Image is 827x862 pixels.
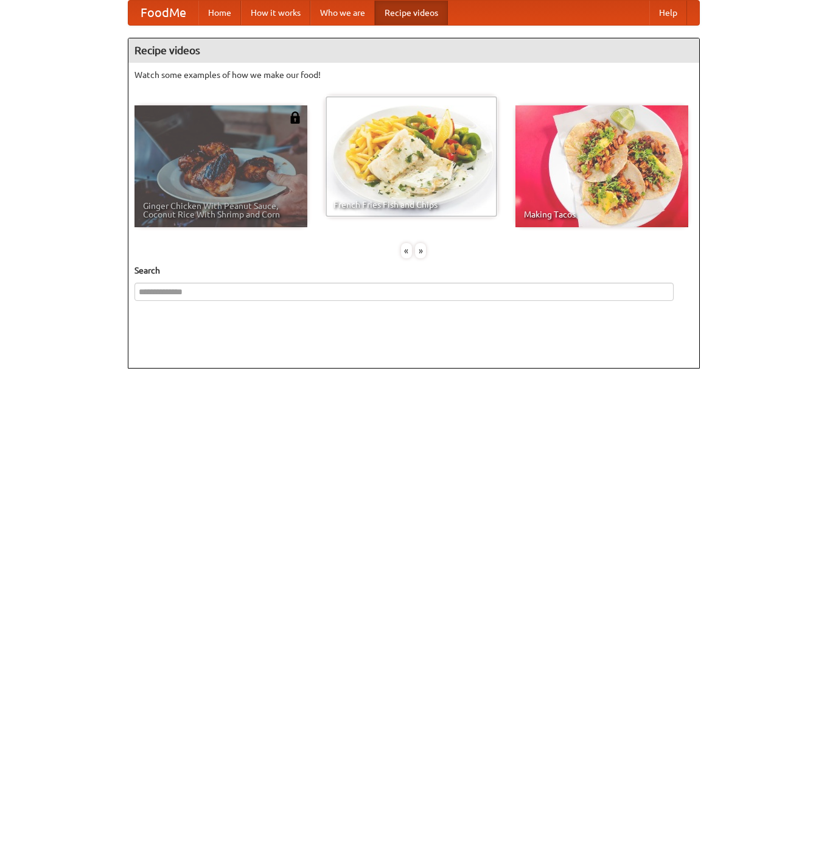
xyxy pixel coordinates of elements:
[310,1,375,25] a: Who we are
[649,1,687,25] a: Help
[128,1,198,25] a: FoodMe
[134,264,693,277] h5: Search
[333,200,489,209] span: French Fries Fish and Chips
[134,69,693,81] p: Watch some examples of how we make our food!
[515,105,688,227] a: Making Tacos
[198,1,241,25] a: Home
[524,210,680,219] span: Making Tacos
[289,111,301,124] img: 483408.png
[375,1,448,25] a: Recipe videos
[415,243,426,258] div: »
[128,38,699,63] h4: Recipe videos
[241,1,310,25] a: How it works
[401,243,412,258] div: «
[325,96,498,217] a: French Fries Fish and Chips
